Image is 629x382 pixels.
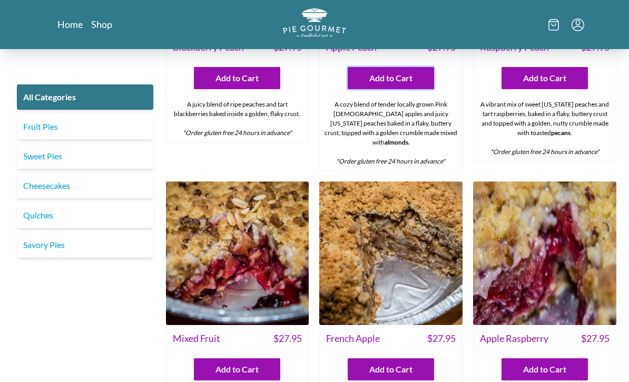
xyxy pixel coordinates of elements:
div: A vibrant mix of sweet [US_STATE] peaches and tart raspberries, baked in a flaky, buttery crust a... [474,96,616,161]
em: *Order gluten free 24 hours in advance* [336,158,445,166]
div: A juicy blend of ripe peaches and tart blackberries baked inside a golden, flaky crust. [166,96,309,142]
a: Logo [283,8,346,41]
img: Mixed Fruit [166,182,309,326]
img: Apple Raspberry [473,182,616,326]
span: Add to Cart [369,364,412,376]
a: Savory Pies [17,232,153,257]
a: Shop [91,18,112,31]
a: All Categories [17,84,153,110]
a: Home [57,18,83,31]
button: Menu [572,18,584,31]
a: Quiches [17,203,153,228]
em: *Order gluten free 24 hours in advance* [183,129,292,137]
span: $ 27.95 [273,332,302,346]
strong: pecans [551,129,571,137]
button: Add to Cart [348,68,434,90]
button: Add to Cart [348,359,434,381]
em: *Order gluten free 24 hours in advance* [490,148,599,156]
img: French Apple [319,182,463,326]
img: logo [283,8,346,37]
span: Add to Cart [215,72,259,85]
a: Sweet Pies [17,144,153,169]
span: Add to Cart [523,364,566,376]
button: Add to Cart [502,359,588,381]
span: Add to Cart [523,72,566,85]
span: Mixed Fruit [173,332,220,346]
button: Add to Cart [194,359,280,381]
div: A cozy blend of tender locally grown Pink [DEMOGRAPHIC_DATA] apples and juicy [US_STATE] peaches ... [320,96,462,171]
a: Cheesecakes [17,173,153,198]
span: Add to Cart [369,72,412,85]
span: French Apple [326,332,380,346]
strong: almonds. [385,139,410,147]
span: $ 27.95 [581,332,610,346]
span: $ 27.95 [427,332,456,346]
span: Add to Cart [215,364,259,376]
a: Fruit Pies [17,114,153,139]
span: Apple Raspberry [480,332,548,346]
button: Add to Cart [502,68,588,90]
button: Add to Cart [194,68,280,90]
